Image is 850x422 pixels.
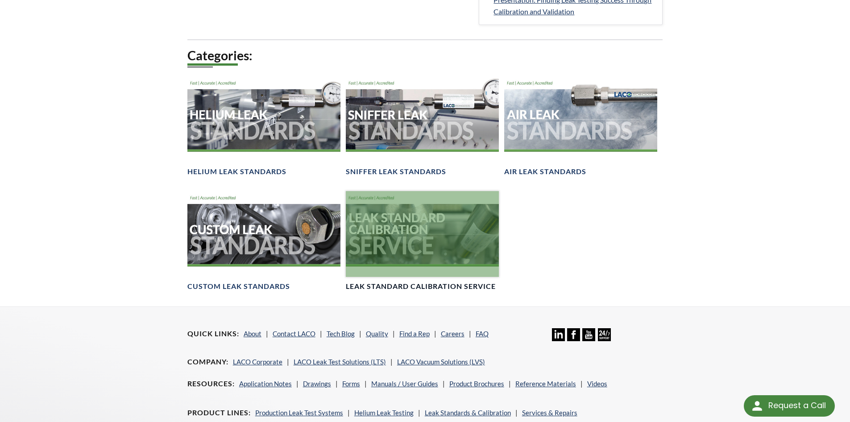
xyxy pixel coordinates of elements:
[303,380,331,388] a: Drawings
[187,282,290,291] h4: Custom Leak Standards
[522,409,577,417] a: Services & Repairs
[239,380,292,388] a: Application Notes
[187,408,251,418] h4: Product Lines
[327,330,355,338] a: Tech Blog
[294,358,386,366] a: LACO Leak Test Solutions (LTS)
[515,380,576,388] a: Reference Materials
[366,330,388,338] a: Quality
[504,76,657,177] a: Air Leak Standards headerAir Leak Standards
[346,76,499,177] a: Sniffer Leak Standards headerSniffer Leak Standards
[449,380,504,388] a: Product Brochures
[441,330,464,338] a: Careers
[744,395,835,417] div: Request a Call
[346,167,446,176] h4: Sniffer Leak Standards
[346,191,499,292] a: Leak Standard Calibration Service headerLeak Standard Calibration Service
[399,330,430,338] a: Find a Rep
[476,330,489,338] a: FAQ
[504,167,586,176] h4: Air Leak Standards
[187,379,235,389] h4: Resources
[187,191,340,292] a: Customer Leak Standards headerCustom Leak Standards
[187,76,340,177] a: Helium Leak Standards headerHelium Leak Standards
[233,358,282,366] a: LACO Corporate
[750,399,764,413] img: round button
[768,395,826,416] div: Request a Call
[187,329,239,338] h4: Quick Links
[354,409,414,417] a: Helium Leak Testing
[342,380,360,388] a: Forms
[425,409,511,417] a: Leak Standards & Calibration
[598,328,611,341] img: 24/7 Support Icon
[273,330,315,338] a: Contact LACO
[397,358,485,366] a: LACO Vacuum Solutions (LVS)
[255,409,343,417] a: Production Leak Test Systems
[587,380,607,388] a: Videos
[371,380,438,388] a: Manuals / User Guides
[187,357,228,367] h4: Company
[187,167,286,176] h4: Helium Leak Standards
[187,47,663,64] h2: Categories:
[598,334,611,343] a: 24/7 Support
[346,282,496,291] h4: Leak Standard Calibration Service
[244,330,261,338] a: About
